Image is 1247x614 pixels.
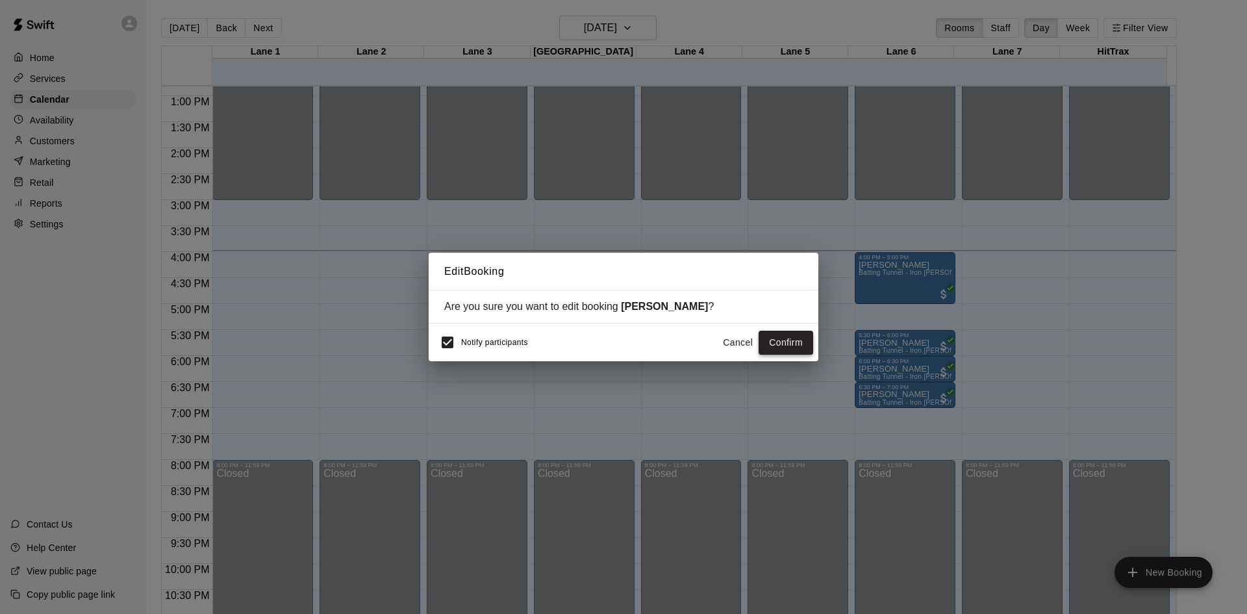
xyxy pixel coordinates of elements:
[621,301,708,312] strong: [PERSON_NAME]
[444,301,803,313] div: Are you sure you want to edit booking ?
[717,331,759,355] button: Cancel
[429,253,818,290] h2: Edit Booking
[759,331,813,355] button: Confirm
[461,339,528,348] span: Notify participants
